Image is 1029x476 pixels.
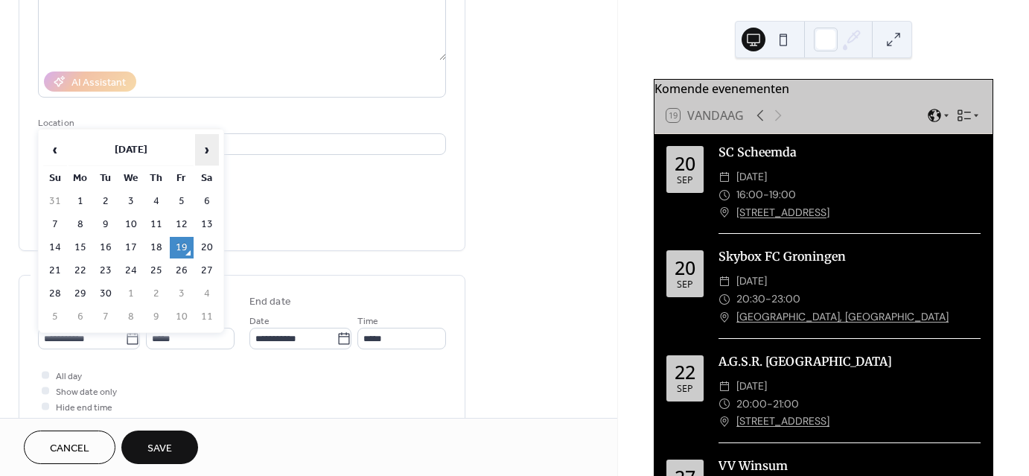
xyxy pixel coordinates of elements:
[170,306,194,328] td: 10
[43,260,67,282] td: 21
[69,237,92,258] td: 15
[94,283,118,305] td: 30
[43,283,67,305] td: 28
[144,191,168,212] td: 4
[675,258,695,277] div: 20
[736,413,829,431] a: [STREET_ADDRESS]
[767,396,773,413] span: -
[719,186,730,204] div: ​
[94,237,118,258] td: 16
[69,168,92,189] th: Mo
[69,191,92,212] td: 1
[771,291,800,308] span: 23:00
[195,283,219,305] td: 4
[719,247,981,265] div: Skybox FC Groningen
[195,191,219,212] td: 6
[119,168,143,189] th: We
[675,363,695,381] div: 22
[170,214,194,235] td: 12
[43,191,67,212] td: 31
[119,237,143,258] td: 17
[170,168,194,189] th: Fr
[195,168,219,189] th: Sa
[170,237,194,258] td: 19
[677,176,693,185] div: sep
[736,378,767,396] span: [DATE]
[144,168,168,189] th: Th
[119,283,143,305] td: 1
[144,306,168,328] td: 9
[94,214,118,235] td: 9
[249,314,270,329] span: Date
[195,260,219,282] td: 27
[170,283,194,305] td: 3
[719,204,730,222] div: ​
[736,291,765,308] span: 20:30
[719,378,730,396] div: ​
[69,214,92,235] td: 8
[24,431,115,464] button: Cancel
[56,400,112,416] span: Hide end time
[719,273,730,291] div: ​
[195,214,219,235] td: 13
[69,306,92,328] td: 6
[654,80,993,98] div: Komende evenementen
[736,396,767,413] span: 20:00
[50,441,89,457] span: Cancel
[719,457,981,475] div: VV Winsum
[56,369,82,384] span: All day
[719,308,730,326] div: ​
[94,260,118,282] td: 23
[121,431,198,464] button: Save
[719,291,730,308] div: ​
[195,237,219,258] td: 20
[357,314,378,329] span: Time
[196,135,218,165] span: ›
[675,154,695,173] div: 20
[736,168,767,186] span: [DATE]
[719,168,730,186] div: ​
[719,352,981,370] div: A.G.S.R. [GEOGRAPHIC_DATA]
[144,214,168,235] td: 11
[69,283,92,305] td: 29
[736,204,829,222] a: [STREET_ADDRESS]
[719,413,730,431] div: ​
[44,135,66,165] span: ‹
[195,306,219,328] td: 11
[769,186,796,204] span: 19:00
[763,186,769,204] span: -
[147,441,172,457] span: Save
[119,191,143,212] td: 3
[43,306,67,328] td: 5
[43,168,67,189] th: Su
[38,115,443,131] div: Location
[144,283,168,305] td: 2
[773,396,799,413] span: 21:00
[719,143,981,161] div: SC Scheemda
[765,291,771,308] span: -
[170,191,194,212] td: 5
[170,260,194,282] td: 26
[736,273,767,291] span: [DATE]
[719,396,730,413] div: ​
[43,214,67,235] td: 7
[94,306,118,328] td: 7
[119,260,143,282] td: 24
[144,237,168,258] td: 18
[69,134,194,166] th: [DATE]
[94,168,118,189] th: Tu
[69,260,92,282] td: 22
[677,280,693,290] div: sep
[119,214,143,235] td: 10
[144,260,168,282] td: 25
[119,306,143,328] td: 8
[736,186,763,204] span: 16:00
[43,237,67,258] td: 14
[736,308,949,326] a: [GEOGRAPHIC_DATA], [GEOGRAPHIC_DATA]
[677,384,693,394] div: sep
[56,384,117,400] span: Show date only
[249,294,291,310] div: End date
[94,191,118,212] td: 2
